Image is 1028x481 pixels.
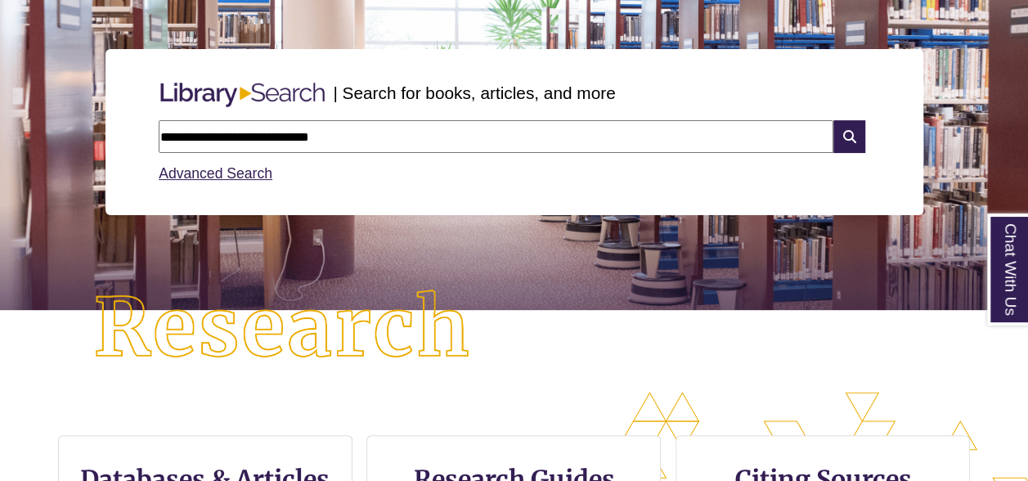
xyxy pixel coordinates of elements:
[159,165,272,182] a: Advanced Search
[333,80,615,106] p: | Search for books, articles, and more
[833,120,864,153] i: Search
[52,248,514,409] img: Research
[152,76,333,114] img: Libary Search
